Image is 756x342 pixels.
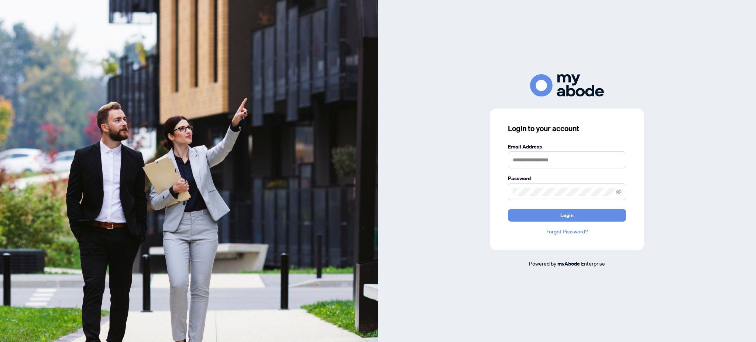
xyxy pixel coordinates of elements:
[508,209,626,222] button: Login
[508,228,626,236] a: Forgot Password?
[508,143,626,151] label: Email Address
[557,260,580,268] a: myAbode
[581,260,605,267] span: Enterprise
[530,74,604,97] img: ma-logo
[616,189,621,194] span: eye-invisible
[529,260,556,267] span: Powered by
[560,209,574,221] span: Login
[508,174,626,182] label: Password
[508,123,626,134] h3: Login to your account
